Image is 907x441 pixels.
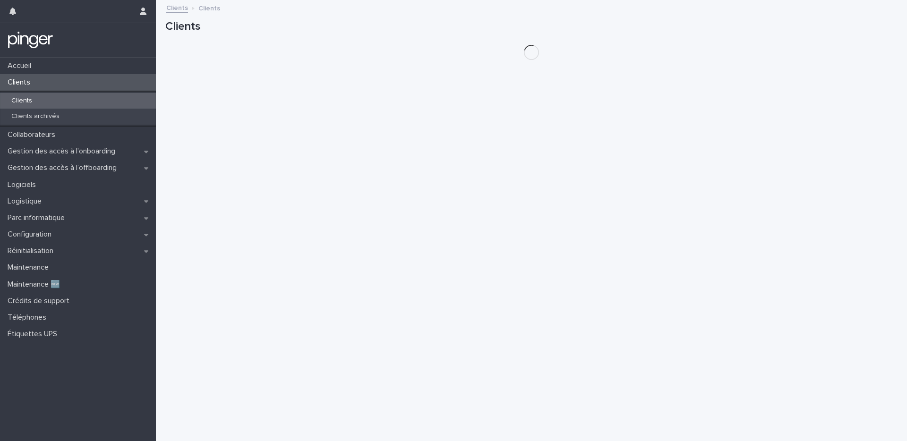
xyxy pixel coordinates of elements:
[4,130,63,139] p: Collaborateurs
[165,20,898,34] h1: Clients
[4,297,77,305] p: Crédits de support
[4,263,56,272] p: Maintenance
[4,313,54,322] p: Téléphones
[4,61,39,70] p: Accueil
[4,330,65,339] p: Étiquettes UPS
[4,147,123,156] p: Gestion des accès à l’onboarding
[4,230,59,239] p: Configuration
[4,197,49,206] p: Logistique
[4,97,40,105] p: Clients
[8,31,53,50] img: mTgBEunGTSyRkCgitkcU
[4,280,68,289] p: Maintenance 🆕
[4,163,124,172] p: Gestion des accès à l’offboarding
[166,2,188,13] a: Clients
[4,213,72,222] p: Parc informatique
[4,246,61,255] p: Réinitialisation
[198,2,220,13] p: Clients
[4,180,43,189] p: Logiciels
[4,78,38,87] p: Clients
[4,112,67,120] p: Clients archivés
